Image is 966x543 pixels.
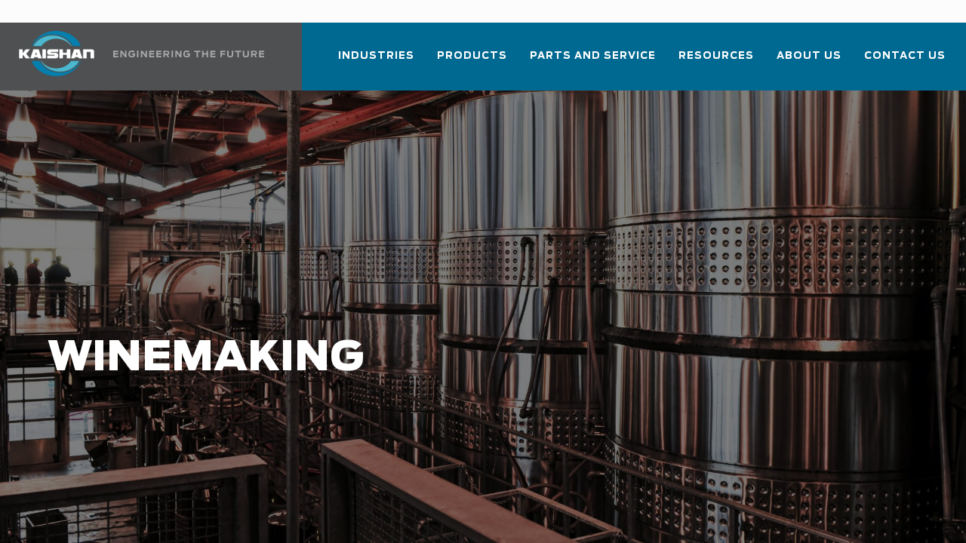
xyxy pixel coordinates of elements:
span: Contact Us [864,48,946,65]
a: Industries [338,36,414,87]
span: Resources [678,48,754,65]
span: About Us [777,48,841,65]
a: Products [437,36,507,87]
img: Engineering the future [113,51,264,57]
a: Resources [678,36,754,87]
span: Parts and Service [530,48,656,65]
a: Parts and Service [530,36,656,87]
span: Products [437,48,507,65]
a: About Us [777,36,841,87]
h1: Winemaking [48,335,770,382]
span: Industries [338,48,414,65]
a: Contact Us [864,36,946,87]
